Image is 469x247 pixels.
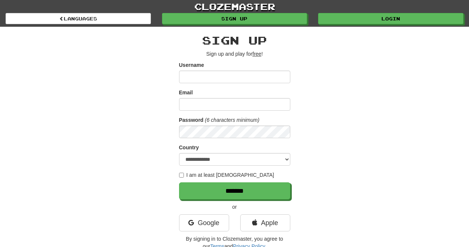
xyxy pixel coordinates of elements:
[179,116,204,124] label: Password
[179,203,290,211] p: or
[179,173,184,178] input: I am at least [DEMOGRAPHIC_DATA]
[240,214,290,231] a: Apple
[179,50,290,58] p: Sign up and play for !
[162,13,307,24] a: Sign up
[179,144,199,151] label: Country
[252,51,261,57] u: free
[179,214,229,231] a: Google
[179,171,274,179] label: I am at least [DEMOGRAPHIC_DATA]
[179,34,290,46] h2: Sign up
[318,13,463,24] a: Login
[6,13,151,24] a: Languages
[205,117,260,123] em: (6 characters minimum)
[179,89,193,96] label: Email
[179,61,204,69] label: Username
